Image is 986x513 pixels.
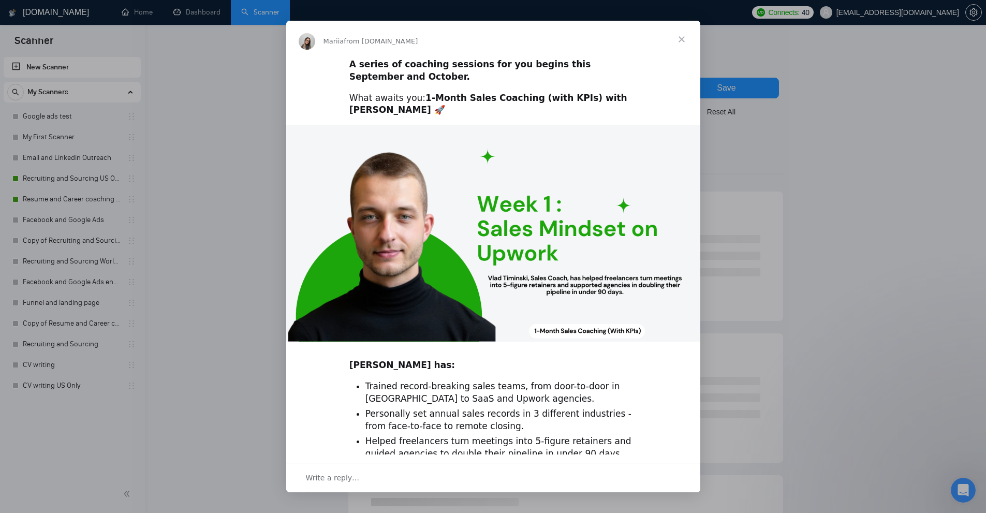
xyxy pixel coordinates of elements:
img: Profile image for Mariia [299,33,315,50]
div: What awaits you: [349,92,637,117]
li: Trained record-breaking sales teams, from door-to-door in [GEOGRAPHIC_DATA] to SaaS and Upwork ag... [365,380,637,405]
b: A series of coaching sessions for you begins this September and October. [349,59,591,82]
span: Close [663,21,700,58]
span: from [DOMAIN_NAME] [344,37,418,45]
li: Helped freelancers turn meetings into 5-figure retainers and guided agencies to double their pipe... [365,435,637,460]
span: Write a reply… [306,471,360,485]
div: Open conversation and reply [286,463,700,492]
span: Mariia [323,37,344,45]
li: Personally set annual sales records in 3 different industries - from face-to-face to remote closing. [365,408,637,433]
b: 1-Month Sales Coaching (with KPIs) with [PERSON_NAME] 🚀 [349,93,627,115]
b: [PERSON_NAME] has: [349,360,455,370]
